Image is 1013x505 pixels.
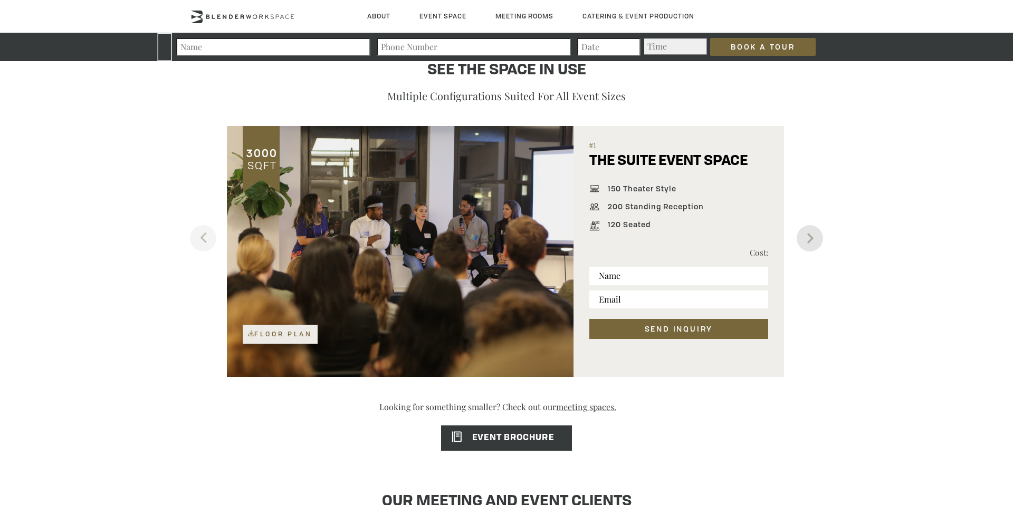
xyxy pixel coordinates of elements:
[589,319,768,339] button: SEND INQUIRY
[678,246,768,259] p: Cost:
[577,38,641,56] input: Date
[603,184,676,196] span: 150 Theater Style
[243,61,770,81] h4: See the space in use
[603,202,704,214] span: 200 Standing Reception
[589,153,748,180] h5: THE SUITE EVENT SPACE
[243,87,770,105] p: Multiple configurations suited for all event sizes
[245,158,277,172] span: SQFT
[243,325,318,344] a: Floor Plan
[797,225,823,251] button: Next
[176,38,370,56] input: Name
[556,393,634,421] a: meeting spaces.
[222,401,791,423] p: Looking for something smaller? Check out our
[245,146,278,160] span: 3000
[710,38,816,56] input: Book a Tour
[441,425,571,451] a: EVENT BROCHURE
[377,38,571,56] input: Phone Number
[823,370,1013,505] iframe: Chat Widget
[441,434,553,442] span: EVENT BROCHURE
[603,220,651,232] span: 120 Seated
[589,142,768,153] span: #1
[589,290,768,308] input: Email
[589,267,768,285] input: Name
[190,225,216,251] button: Previous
